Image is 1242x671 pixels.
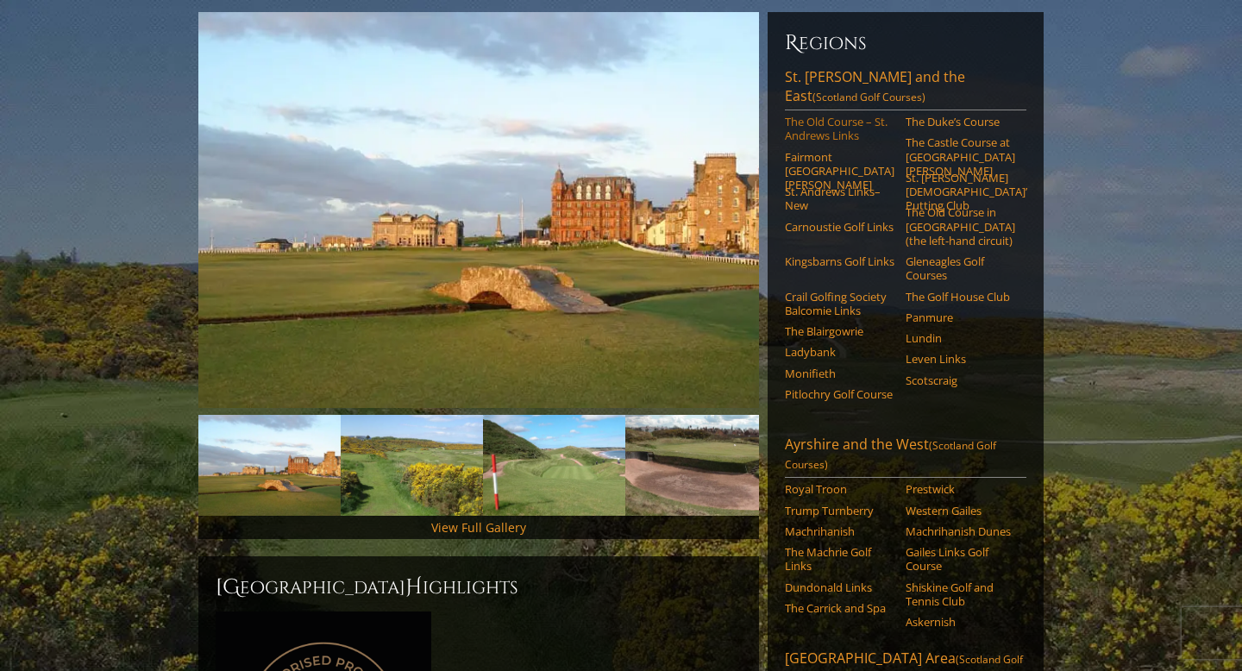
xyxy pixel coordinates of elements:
[906,290,1015,304] a: The Golf House Club
[906,545,1015,574] a: Gailes Links Golf Course
[906,135,1015,178] a: The Castle Course at [GEOGRAPHIC_DATA][PERSON_NAME]
[785,67,1026,110] a: St. [PERSON_NAME] and the East(Scotland Golf Courses)
[785,524,894,538] a: Machrihanish
[906,504,1015,517] a: Western Gailes
[785,290,894,318] a: Crail Golfing Society Balcomie Links
[906,352,1015,366] a: Leven Links
[785,545,894,574] a: The Machrie Golf Links
[785,254,894,268] a: Kingsbarns Golf Links
[216,574,742,601] h2: [GEOGRAPHIC_DATA] ighlights
[785,115,894,143] a: The Old Course – St. Andrews Links
[785,580,894,594] a: Dundonald Links
[906,171,1015,213] a: St. [PERSON_NAME] [DEMOGRAPHIC_DATA]’ Putting Club
[785,367,894,380] a: Monifieth
[785,601,894,615] a: The Carrick and Spa
[906,254,1015,283] a: Gleneagles Golf Courses
[785,150,894,192] a: Fairmont [GEOGRAPHIC_DATA][PERSON_NAME]
[906,331,1015,345] a: Lundin
[785,435,1026,478] a: Ayrshire and the West(Scotland Golf Courses)
[785,387,894,401] a: Pitlochry Golf Course
[785,324,894,338] a: The Blairgowrie
[906,580,1015,609] a: Shiskine Golf and Tennis Club
[785,482,894,496] a: Royal Troon
[785,504,894,517] a: Trump Turnberry
[785,29,1026,57] h6: Regions
[405,574,423,601] span: H
[431,519,526,536] a: View Full Gallery
[812,90,925,104] span: (Scotland Golf Courses)
[906,482,1015,496] a: Prestwick
[906,310,1015,324] a: Panmure
[906,615,1015,629] a: Askernish
[906,115,1015,129] a: The Duke’s Course
[785,185,894,213] a: St. Andrews Links–New
[785,345,894,359] a: Ladybank
[906,524,1015,538] a: Machrihanish Dunes
[906,373,1015,387] a: Scotscraig
[785,220,894,234] a: Carnoustie Golf Links
[906,205,1015,248] a: The Old Course in [GEOGRAPHIC_DATA] (the left-hand circuit)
